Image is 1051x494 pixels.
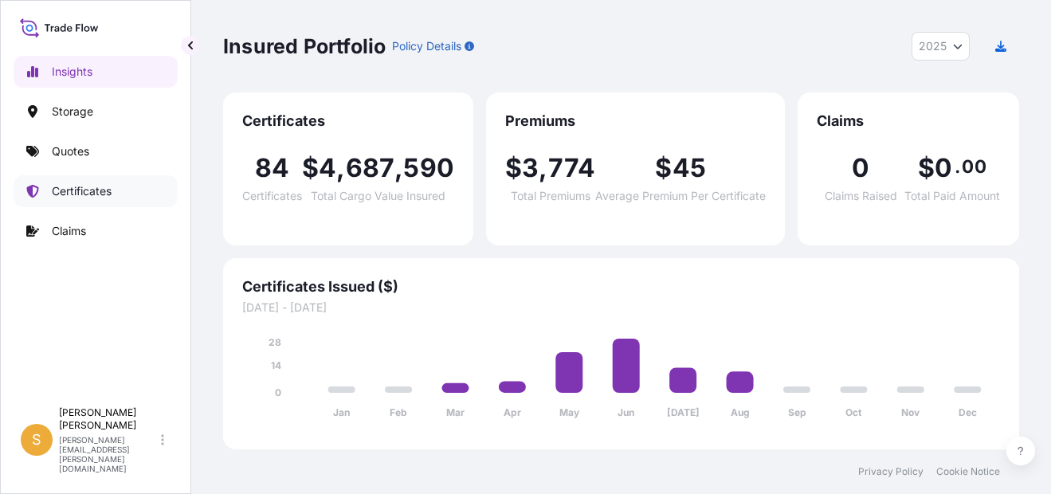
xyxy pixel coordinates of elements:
[52,143,89,159] p: Quotes
[14,215,178,247] a: Claims
[825,190,897,202] span: Claims Raised
[505,112,766,131] span: Premiums
[522,155,539,181] span: 3
[32,432,41,448] span: S
[392,38,461,54] p: Policy Details
[52,104,93,120] p: Storage
[918,155,935,181] span: $
[788,406,806,418] tspan: Sep
[817,112,1000,131] span: Claims
[14,175,178,207] a: Certificates
[346,155,395,181] span: 687
[242,112,454,131] span: Certificates
[255,155,289,181] span: 84
[223,33,386,59] p: Insured Portfolio
[962,160,986,173] span: 00
[504,406,521,418] tspan: Apr
[667,406,700,418] tspan: [DATE]
[618,406,634,418] tspan: Jun
[548,155,596,181] span: 774
[52,223,86,239] p: Claims
[394,155,403,181] span: ,
[275,386,281,398] tspan: 0
[446,406,465,418] tspan: Mar
[302,155,319,181] span: $
[271,359,281,371] tspan: 14
[539,155,547,181] span: ,
[336,155,345,181] span: ,
[559,406,580,418] tspan: May
[52,64,92,80] p: Insights
[511,190,590,202] span: Total Premiums
[935,155,952,181] span: 0
[14,96,178,127] a: Storage
[14,135,178,167] a: Quotes
[936,465,1000,478] a: Cookie Notice
[311,190,445,202] span: Total Cargo Value Insured
[852,155,869,181] span: 0
[955,160,960,173] span: .
[390,406,407,418] tspan: Feb
[242,300,1000,316] span: [DATE] - [DATE]
[319,155,336,181] span: 4
[919,38,947,54] span: 2025
[269,336,281,348] tspan: 28
[59,406,158,432] p: [PERSON_NAME] [PERSON_NAME]
[959,406,977,418] tspan: Dec
[901,406,920,418] tspan: Nov
[59,435,158,473] p: [PERSON_NAME][EMAIL_ADDRESS][PERSON_NAME][DOMAIN_NAME]
[673,155,706,181] span: 45
[595,190,766,202] span: Average Premium Per Certificate
[505,155,522,181] span: $
[14,56,178,88] a: Insights
[904,190,1000,202] span: Total Paid Amount
[845,406,862,418] tspan: Oct
[52,183,112,199] p: Certificates
[912,32,970,61] button: Year Selector
[731,406,750,418] tspan: Aug
[242,277,1000,296] span: Certificates Issued ($)
[333,406,350,418] tspan: Jan
[403,155,454,181] span: 590
[655,155,672,181] span: $
[242,190,302,202] span: Certificates
[858,465,924,478] a: Privacy Policy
